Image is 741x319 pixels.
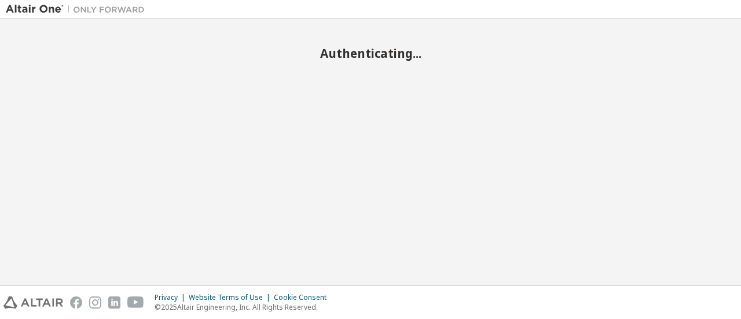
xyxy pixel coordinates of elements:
[108,296,120,309] img: linkedin.svg
[3,296,63,309] img: altair_logo.svg
[6,3,151,15] img: Altair One
[70,296,82,309] img: facebook.svg
[274,293,333,302] div: Cookie Consent
[127,296,144,309] img: youtube.svg
[89,296,101,309] img: instagram.svg
[155,302,333,312] p: © 2025 Altair Engineering, Inc. All Rights Reserved.
[6,46,735,61] h2: Authenticating...
[155,293,189,302] div: Privacy
[189,293,274,302] div: Website Terms of Use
